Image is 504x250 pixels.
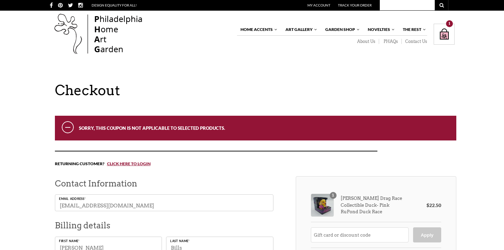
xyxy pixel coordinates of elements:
button: Apply [413,227,441,242]
h3: Billing details [55,218,273,233]
a: Garden Shop [322,24,360,35]
a: Art Gallery [282,24,318,35]
h1: Checkout [55,82,456,99]
div: Returning customer? [55,151,377,176]
a: Home Accents [237,24,278,35]
bdi: 22.50 [426,202,441,208]
a: Track Your Order [338,3,372,7]
a: My Account [307,3,330,7]
a: Click here to login [104,161,151,166]
div: [PERSON_NAME] Drag Race Collectible Duck- Pink RuPond Duck Race [311,194,406,217]
span: $ [426,202,429,208]
h3: Contact Information [55,176,273,191]
a: PHAQs [379,39,402,44]
input: Gift card or discount code [311,227,409,242]
a: Contact Us [402,39,427,44]
a: About Us [353,39,379,44]
div: 1 [330,192,337,199]
a: The Rest [399,24,426,35]
a: Novelties [364,24,395,35]
div: 1 [446,20,453,27]
li: Sorry, this coupon is not applicable to selected products. [79,124,446,132]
